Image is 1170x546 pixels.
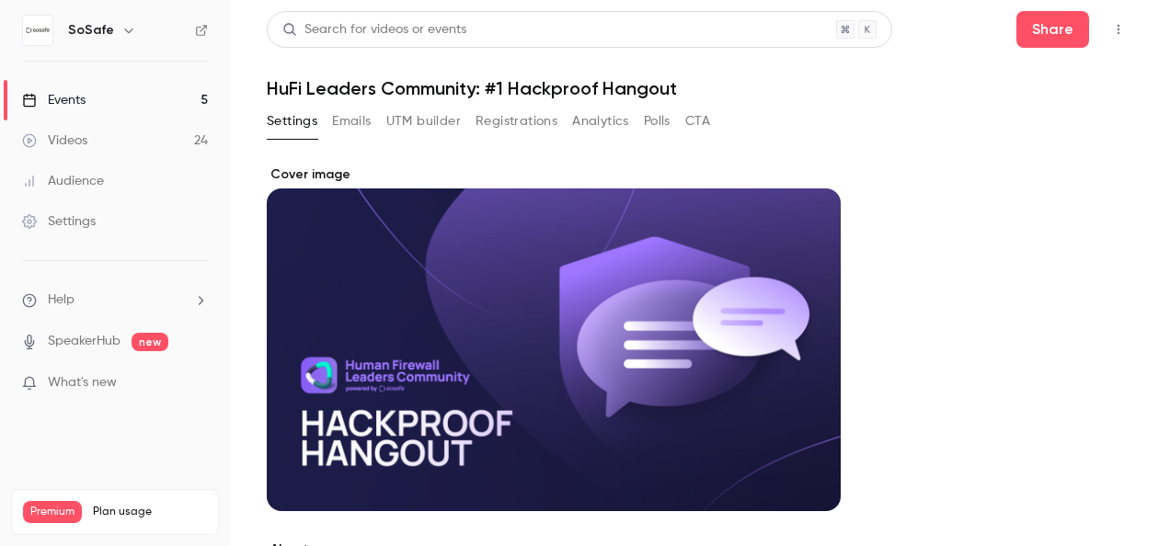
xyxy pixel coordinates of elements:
[68,21,114,40] h6: SoSafe
[22,290,208,310] li: help-dropdown-opener
[48,290,75,310] span: Help
[267,165,841,184] label: Cover image
[23,523,58,540] p: Videos
[22,131,87,150] div: Videos
[476,107,557,136] button: Registrations
[267,165,841,511] section: Cover image
[22,172,104,190] div: Audience
[22,91,86,109] div: Events
[48,373,117,392] span: What's new
[644,107,671,136] button: Polls
[166,523,207,540] p: / 500
[132,333,168,351] span: new
[22,212,96,231] div: Settings
[267,107,317,136] button: Settings
[789,460,826,496] button: cover-image
[48,332,120,351] a: SpeakerHub
[166,526,178,537] span: 24
[1016,11,1089,48] button: Share
[685,107,710,136] button: CTA
[282,20,466,40] div: Search for videos or events
[572,107,629,136] button: Analytics
[23,16,52,45] img: SoSafe
[93,505,207,519] span: Plan usage
[332,107,371,136] button: Emails
[386,107,461,136] button: UTM builder
[267,77,1133,99] h1: HuFi Leaders Community: #1 Hackproof Hangout
[23,501,82,523] span: Premium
